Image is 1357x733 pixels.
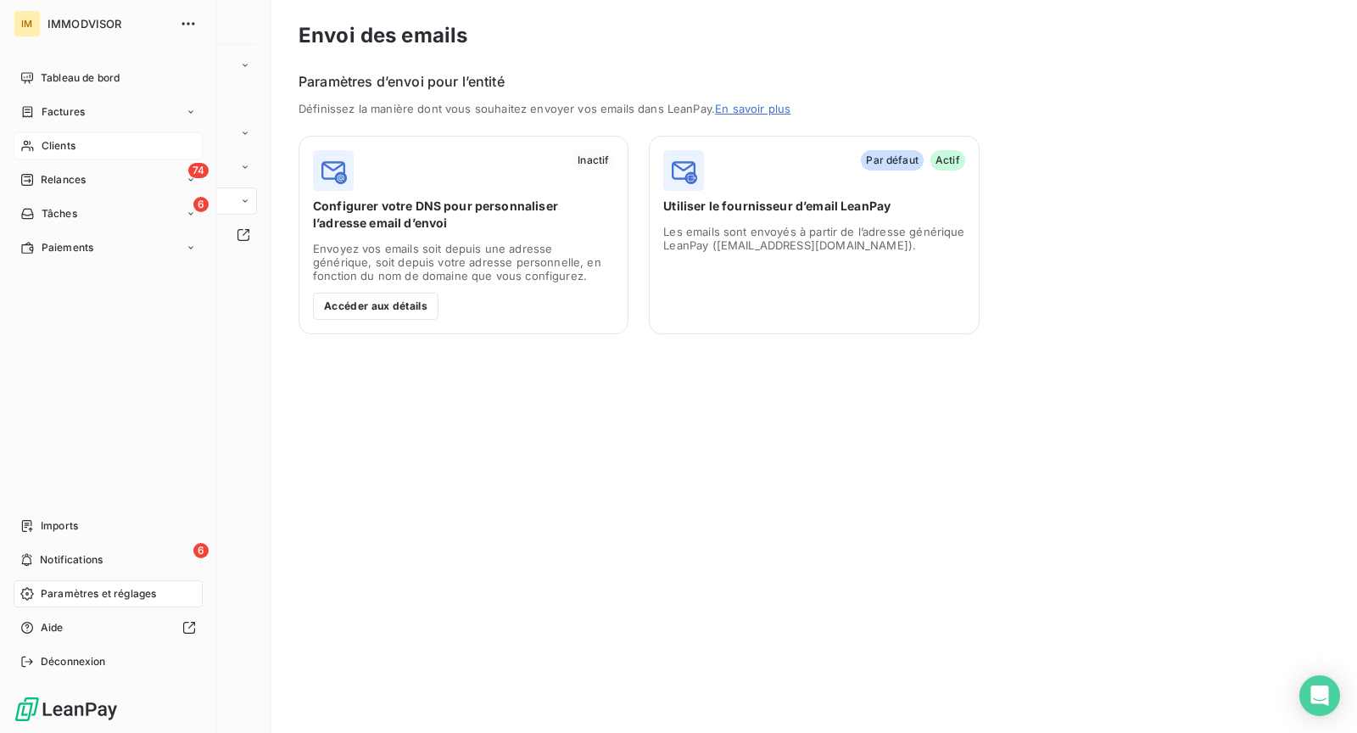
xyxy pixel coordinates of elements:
[41,70,120,86] span: Tableau de bord
[313,198,614,232] span: Configurer votre DNS pour personnaliser l’adresse email d’envoi
[715,102,790,115] a: En savoir plus
[861,150,924,171] span: Par défaut
[14,10,41,37] div: IM
[14,614,203,641] a: Aide
[42,138,75,154] span: Clients
[42,104,85,120] span: Factures
[299,71,1330,92] h6: Paramètres d’envoi pour l’entité
[1299,675,1340,716] div: Open Intercom Messenger
[299,102,804,115] span: Définissez la manière dont vous souhaitez envoyer vos emails dans LeanPay.
[40,552,103,568] span: Notifications
[193,197,209,212] span: 6
[41,654,106,669] span: Déconnexion
[14,696,119,723] img: Logo LeanPay
[41,172,86,187] span: Relances
[930,150,965,171] span: Actif
[47,17,170,31] span: IMMODVISOR
[42,240,93,255] span: Paiements
[41,518,78,534] span: Imports
[193,543,209,558] span: 6
[313,242,614,283] span: Envoyez vos emails soit depuis une adresse générique, soit depuis votre adresse personnelle, en f...
[663,198,964,215] span: Utiliser le fournisseur d’email LeanPay
[572,150,614,171] span: Inactif
[663,225,964,252] span: Les emails sont envoyés à partir de l’adresse générique LeanPay ([EMAIL_ADDRESS][DOMAIN_NAME]).
[313,293,438,320] button: Accéder aux détails
[188,163,209,178] span: 74
[299,20,1330,51] h3: Envoi des emails
[41,620,64,635] span: Aide
[41,586,156,602] span: Paramètres et réglages
[42,206,77,221] span: Tâches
